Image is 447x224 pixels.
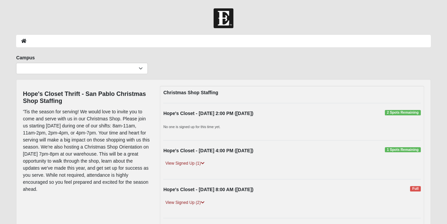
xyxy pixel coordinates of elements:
[23,91,150,105] h4: Hope's Closet Thrift - San Pablo Christmas Shop Staffing
[16,54,35,61] label: Campus
[163,187,253,192] strong: Hope's Closet - [DATE] 8:00 AM ([DATE])
[163,90,218,95] strong: Christmas Shop Staffing
[385,110,421,115] span: 2 Spots Remaining
[214,8,233,28] img: Church of Eleven22 Logo
[163,160,206,167] a: View Signed Up (1)
[385,147,421,153] span: 1 Spots Remaining
[163,148,253,153] strong: Hope's Closet - [DATE] 4:00 PM ([DATE])
[163,111,253,116] strong: Hope's Closet - [DATE] 2:00 PM ([DATE])
[410,186,420,191] span: Full
[163,125,220,129] small: No one is signed up for this time yet.
[163,199,206,206] a: View Signed Up (2)
[23,108,150,193] p: 'Tis the season for serving! We would love to invite you to come and serve with us in our Christm...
